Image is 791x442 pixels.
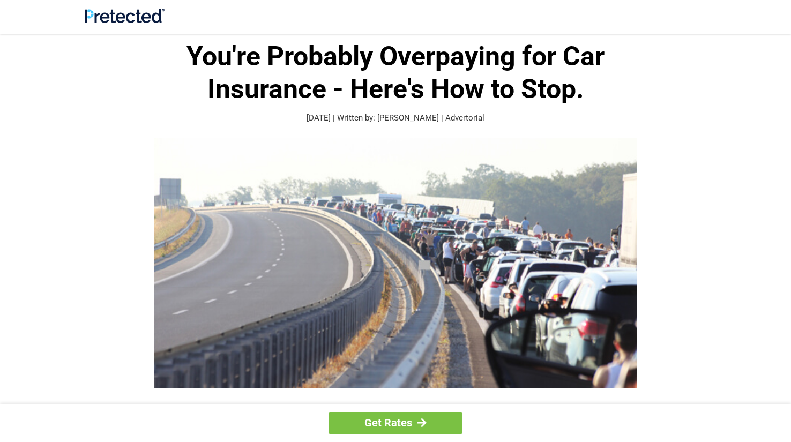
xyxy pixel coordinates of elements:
p: [DATE] | Written by: [PERSON_NAME] | Advertorial [138,112,653,124]
a: Get Rates [329,412,462,434]
p: Here is the 1 simple truth according to experts: [138,401,653,416]
img: Site Logo [85,9,165,23]
h1: You're Probably Overpaying for Car Insurance - Here's How to Stop. [138,40,653,106]
a: Site Logo [85,15,165,25]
